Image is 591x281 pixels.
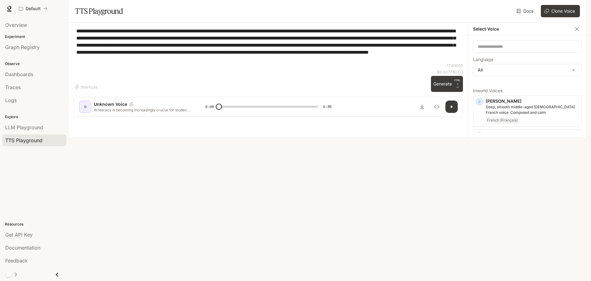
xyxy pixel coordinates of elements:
[437,69,457,75] p: $ 0.007730
[515,5,536,17] a: Docs
[473,64,581,76] div: All
[74,82,100,92] button: Shortcuts
[431,101,443,113] button: Inspect
[454,78,460,89] p: ⏎
[94,101,127,107] p: Unknown Voice
[26,6,41,11] p: Default
[473,89,581,93] p: Inworld Voices
[486,132,579,138] p: [PERSON_NAME]
[454,78,460,86] p: CTRL +
[127,102,136,106] button: Copy Voice ID
[473,57,493,62] p: Language
[486,104,579,115] p: Deep, smooth middle-aged male French voice. Composed and calm
[541,5,580,17] button: Clone Voice
[80,102,90,112] div: D
[416,101,428,113] button: Download audio
[16,2,50,15] button: All workspaces
[446,63,463,68] p: 773 / 1000
[431,76,463,92] button: GenerateCTRL +⏎
[323,104,332,110] span: 0:35
[75,5,123,17] h1: TTS Playground
[94,107,191,113] p: AI literacy is becoming increasingly crucial for students at The [GEOGRAPHIC_DATA] (PolyU), as ar...
[486,117,519,124] span: French (Français)
[205,104,214,110] span: 0:00
[486,98,579,104] p: [PERSON_NAME]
